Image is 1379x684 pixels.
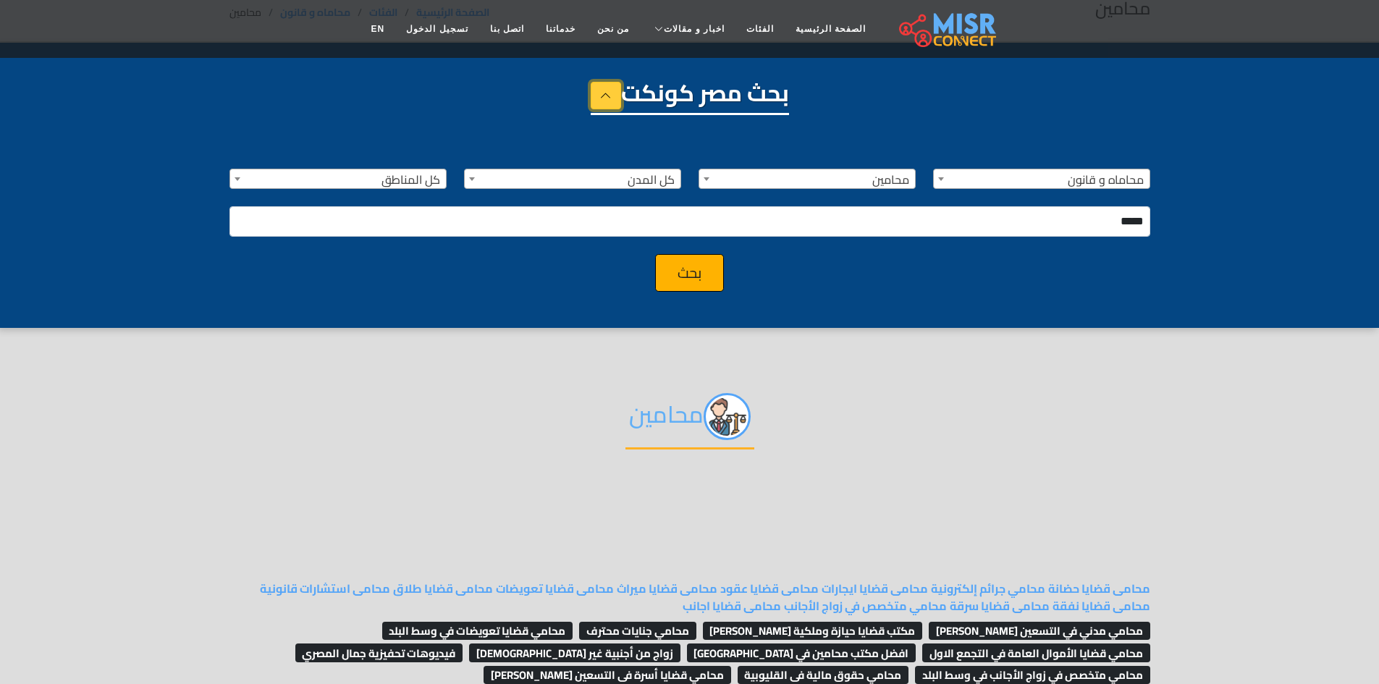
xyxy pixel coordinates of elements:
a: محامى قضايا نفقة [1053,595,1150,617]
a: الصفحة الرئيسية [785,15,877,43]
span: محامين [699,169,915,190]
span: محاماه و قانون [934,169,1150,190]
a: مكتب قضايا حيازة وملكية [PERSON_NAME] [699,620,923,641]
span: فيديوهات تحفيزية جمال المصري [295,643,463,662]
a: محامى قضايا عقود [720,578,819,599]
img: RLMwehCb4yhdjXt2JjHa.png [704,393,751,440]
a: تسجيل الدخول [395,15,478,43]
span: اخبار و مقالات [664,22,725,35]
span: زواج من أجنبية غير [DEMOGRAPHIC_DATA] [469,643,680,662]
a: اتصل بنا [479,15,535,43]
a: محامى قضايا حضانة [1048,578,1150,599]
a: محامى قضايا ايجارات [822,578,928,599]
span: محاماه و قانون [933,169,1150,189]
a: محامي متخصص في زواج الأجانب [784,595,947,617]
a: EN [360,15,396,43]
a: زواج من أجنبية غير [DEMOGRAPHIC_DATA] [465,642,680,664]
span: مكتب قضايا حيازة وملكية [PERSON_NAME] [703,622,923,641]
a: محامي قضايا الأموال العامة في التجمع الاول [919,642,1150,664]
a: محامى قضايا اجانب [683,595,781,617]
span: كل المناطق [229,169,447,189]
span: كل المناطق [230,169,446,190]
a: من نحن [586,15,640,43]
span: كل المدن [465,169,680,190]
span: محامي قضايا الأموال العامة في التجمع الاول [922,643,1150,662]
img: main.misr_connect [899,11,996,47]
button: بحث [655,254,724,292]
a: محامى قضايا تعويضات [496,578,614,599]
a: اخبار و مقالات [640,15,735,43]
a: محامي جرائم إلكترونية [931,578,1045,599]
span: افضل مكتب محامين في [GEOGRAPHIC_DATA] [687,643,916,662]
a: افضل مكتب محامين في [GEOGRAPHIC_DATA] [683,642,916,664]
a: محامى استشارات قانونية [260,578,390,599]
h1: بحث مصر كونكت [591,79,789,115]
a: الفئات [735,15,785,43]
a: محامي جنايات محترف [575,620,696,641]
a: فيديوهات تحفيزية جمال المصري [292,642,463,664]
span: محامين [699,169,916,189]
a: محامى قضايا طلاق [393,578,493,599]
a: محامى قضايا ميراث [617,578,717,599]
a: خدماتنا [535,15,586,43]
a: محامي قضايا تعويضات في وسط البلد [379,620,573,641]
span: محامي مدني في التسعين [PERSON_NAME] [929,622,1150,641]
h2: محامين [625,393,754,449]
span: محامي قضايا تعويضات في وسط البلد [382,622,573,641]
span: محامي جنايات محترف [579,622,696,641]
a: محامي مدني في التسعين [PERSON_NAME] [925,620,1150,641]
a: محامى قضايا سرقة [950,595,1050,617]
span: كل المدن [464,169,681,189]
